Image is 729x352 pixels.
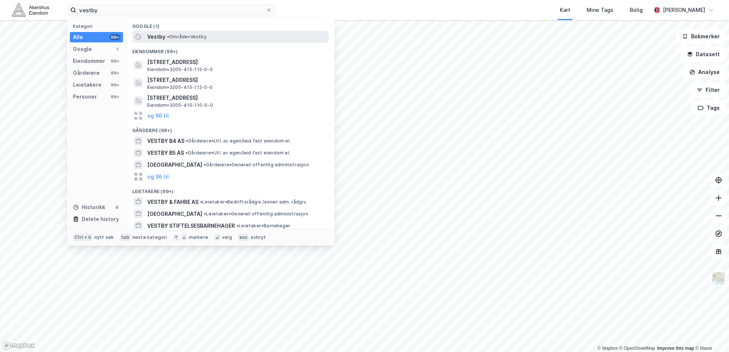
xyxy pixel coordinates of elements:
[147,209,202,218] span: [GEOGRAPHIC_DATA]
[73,23,123,29] div: Kategori
[147,160,202,169] span: [GEOGRAPHIC_DATA]
[73,33,83,42] div: Alle
[73,80,101,89] div: Leietakere
[147,221,235,230] span: VESTBY STIFTELSESBARNEHAGER
[147,198,199,207] span: VESTBY & FAHRE AS
[597,346,618,351] a: Mapbox
[692,316,729,352] div: Kontrollprogram for chat
[587,6,613,15] div: Mine Tags
[147,102,213,108] span: Eiendom • 3205-415-110-0-0
[147,84,213,90] span: Eiendom • 3205-415-112-0-0
[691,100,726,115] button: Tags
[114,204,120,210] div: 6
[712,271,726,285] img: Z
[2,341,35,350] a: Mapbox homepage
[186,138,291,144] span: Gårdeiere • Utl. av egen/leid fast eiendom el.
[204,162,206,167] span: •
[147,148,184,157] span: VESTBY B5 AS
[110,82,120,88] div: 99+
[186,150,290,156] span: Gårdeiere • Utl. av egen/leid fast eiendom el.
[683,65,726,80] button: Analyse
[630,6,643,15] div: Bolig
[200,199,202,205] span: •
[73,57,105,65] div: Eiendommer
[147,111,169,120] button: og 96 til
[132,234,167,240] div: neste kategori
[663,6,705,15] div: [PERSON_NAME]
[126,17,335,31] div: Google (1)
[186,150,188,156] span: •
[82,215,119,224] div: Delete history
[167,34,207,40] span: Område • Vestby
[167,34,169,39] span: •
[110,70,120,76] div: 99+
[236,223,290,229] span: Leietaker • Barnehager
[681,47,726,62] button: Datasett
[73,203,105,212] div: Historikk
[110,58,120,64] div: 99+
[126,183,335,196] div: Leietakere (99+)
[110,34,120,40] div: 99+
[126,122,335,135] div: Gårdeiere (99+)
[204,211,206,217] span: •
[690,83,726,97] button: Filter
[619,346,655,351] a: OpenStreetMap
[147,137,184,145] span: VESTBY B4 AS
[238,234,249,241] div: esc
[147,32,165,41] span: Vestby
[657,346,694,351] a: Improve this map
[114,46,120,52] div: 1
[189,234,208,240] div: markere
[147,76,326,84] span: [STREET_ADDRESS]
[147,172,169,181] button: og 96 til
[73,45,92,54] div: Google
[147,67,213,73] span: Eiendom • 3205-415-112-0-0
[76,4,266,16] input: Søk på adresse, matrikkel, gårdeiere, leietakere eller personer
[73,68,100,77] div: Gårdeiere
[251,234,266,240] div: avbryt
[120,234,131,241] div: tab
[110,94,120,100] div: 99+
[73,234,93,241] div: Ctrl + k
[94,234,114,240] div: nytt søk
[236,223,239,228] span: •
[126,43,335,56] div: Eiendommer (99+)
[204,211,308,217] span: Leietaker • Generell offentlig administrasjon
[560,6,570,15] div: Kart
[186,138,188,144] span: •
[204,162,309,168] span: Gårdeiere • Generell offentlig administrasjon
[676,29,726,44] button: Bokmerker
[147,58,326,67] span: [STREET_ADDRESS]
[200,199,307,205] span: Leietaker • Bedriftsrådgiv./annen adm. rådgiv.
[222,234,232,240] div: velg
[692,316,729,352] iframe: Chat Widget
[12,3,49,16] img: akershus-eiendom-logo.9091f326c980b4bce74ccdd9f866810c.svg
[147,93,326,102] span: [STREET_ADDRESS]
[73,92,97,101] div: Personer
